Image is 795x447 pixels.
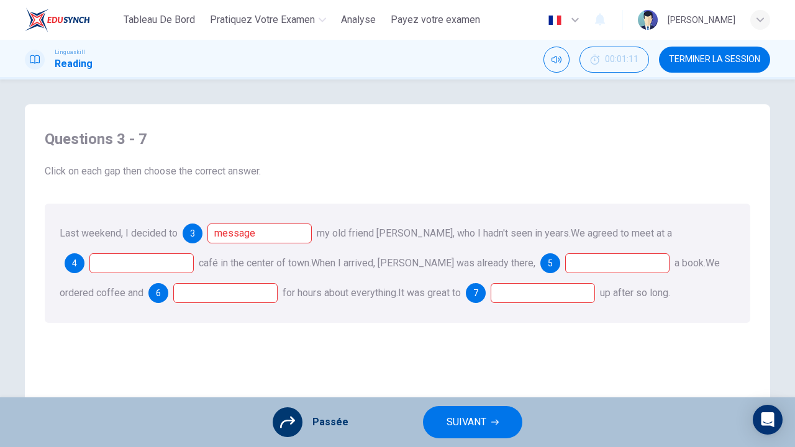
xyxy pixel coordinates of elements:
[386,9,485,31] button: Payez votre examen
[423,406,522,438] button: SUIVANT
[25,7,119,32] a: EduSynch logo
[207,223,312,243] div: message
[210,12,315,27] span: Pratiquez votre examen
[336,9,381,31] button: Analyse
[60,227,178,239] span: Last weekend, I decided to
[391,12,480,27] span: Payez votre examen
[124,12,195,27] span: Tableau de bord
[398,287,461,299] span: It was great to
[669,55,760,65] span: Terminer la session
[600,287,670,299] span: up after so long.
[447,413,486,431] span: SUIVANT
[579,47,649,73] div: Masquer
[547,16,563,25] img: fr
[156,289,161,297] span: 6
[571,227,672,239] span: We agreed to meet at a
[579,47,649,73] button: 00:01:11
[753,405,783,435] div: Open Intercom Messenger
[55,56,93,71] h1: Reading
[548,259,553,268] span: 5
[55,48,85,56] span: Linguaskill
[659,47,770,73] button: Terminer la session
[199,257,311,269] span: café in the center of town.
[311,257,535,269] span: When I arrived, [PERSON_NAME] was already there,
[675,257,706,269] span: a book.
[605,55,638,65] span: 00:01:11
[341,12,376,27] span: Analyse
[205,9,331,31] button: Pratiquez votre examen
[45,129,750,149] h4: Questions 3 - 7
[668,12,735,27] div: [PERSON_NAME]
[72,259,77,268] span: 4
[543,47,570,73] div: Muet
[119,9,200,31] button: Tableau de bord
[283,287,398,299] span: for hours about everything.
[190,229,195,238] span: 3
[45,164,750,179] span: Click on each gap then choose the correct answer.
[638,10,658,30] img: Profile picture
[473,289,478,297] span: 7
[317,227,571,239] span: my old friend [PERSON_NAME], who I hadn't seen in years.
[312,415,348,430] span: Passée
[25,7,90,32] img: EduSynch logo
